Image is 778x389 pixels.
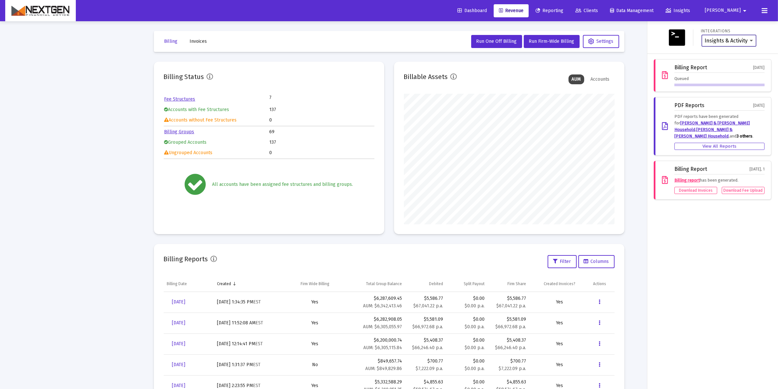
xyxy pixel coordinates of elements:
[10,4,71,17] img: Dashboard
[494,4,529,17] a: Revenue
[741,4,749,17] mat-icon: arrow_drop_down
[570,4,603,17] a: Clients
[499,8,523,13] span: Revenue
[666,8,690,13] span: Insights
[530,4,569,17] a: Reporting
[452,4,492,17] a: Dashboard
[605,4,659,17] a: Data Management
[536,8,563,13] span: Reporting
[697,4,756,17] button: [PERSON_NAME]
[457,8,487,13] span: Dashboard
[575,8,598,13] span: Clients
[660,4,695,17] a: Insights
[705,8,741,13] span: [PERSON_NAME]
[610,8,654,13] span: Data Management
